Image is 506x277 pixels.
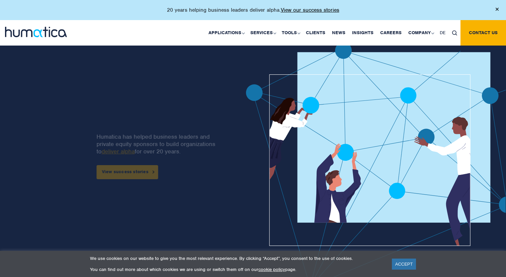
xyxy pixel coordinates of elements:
img: arrowicon [152,170,154,174]
a: Insights [349,20,377,46]
a: DE [436,20,449,46]
p: 20 years helping business leaders deliver alpha. [167,7,339,13]
a: Company [405,20,436,46]
p: Humatica has helped business leaders and private equity sponsors to build organizations to for ov... [96,133,219,155]
a: Clients [303,20,329,46]
a: deliver alpha [101,148,135,155]
a: Careers [377,20,405,46]
img: logo [5,27,67,37]
img: search_icon [452,30,457,36]
a: cookie policy [258,267,285,272]
a: ACCEPT [392,259,416,270]
a: Tools [278,20,303,46]
span: DE [440,30,445,36]
a: Contact us [460,20,506,46]
p: You can find out more about which cookies we are using or switch them off on our page. [90,267,384,272]
a: News [329,20,349,46]
a: Services [247,20,278,46]
a: Applications [205,20,247,46]
p: We use cookies on our website to give you the most relevant experience. By clicking “Accept”, you... [90,256,384,261]
a: View our success stories [281,7,339,13]
a: View success stories [96,165,158,179]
